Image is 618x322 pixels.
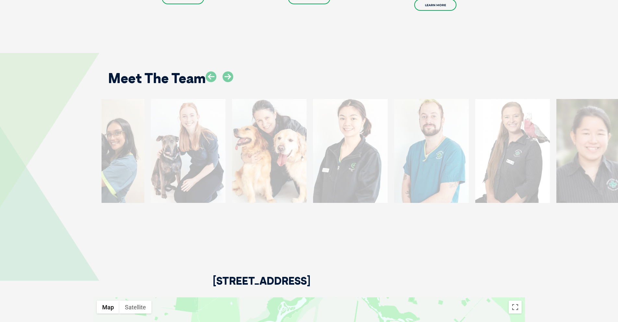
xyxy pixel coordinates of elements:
h2: [STREET_ADDRESS] [213,276,310,297]
button: Show street map [97,301,119,314]
button: Show satellite imagery [119,301,151,314]
button: Toggle fullscreen view [509,301,522,314]
h2: Meet The Team [108,71,206,85]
